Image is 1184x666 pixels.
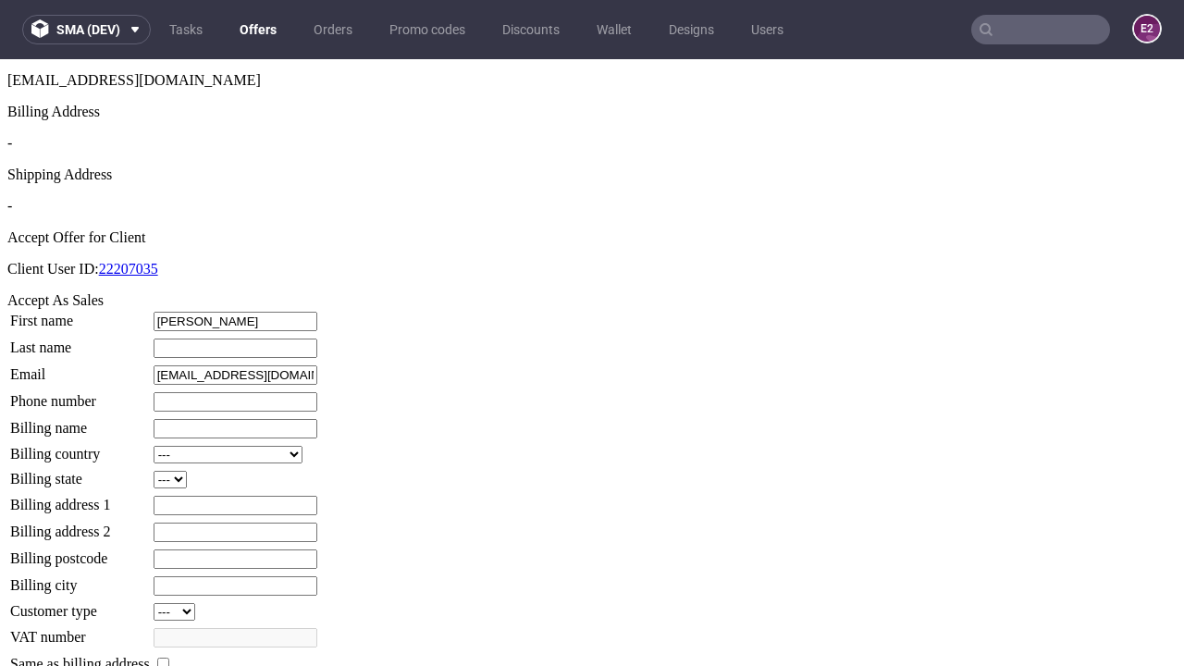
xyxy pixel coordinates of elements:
td: Phone number [9,332,151,353]
figcaption: e2 [1134,16,1160,42]
td: VAT number [9,568,151,589]
a: Promo codes [378,15,476,44]
a: Designs [658,15,725,44]
span: - [7,139,12,154]
span: - [7,76,12,92]
button: sma (dev) [22,15,151,44]
a: 22207035 [99,202,158,217]
a: Discounts [491,15,571,44]
td: Billing state [9,411,151,430]
span: [EMAIL_ADDRESS][DOMAIN_NAME] [7,13,261,29]
div: Accept As Sales [7,233,1177,250]
td: First name [9,252,151,273]
td: Same as billing address [9,595,151,615]
a: Wallet [586,15,643,44]
td: Email [9,305,151,327]
td: Billing city [9,516,151,537]
td: Billing name [9,359,151,380]
td: Billing country [9,386,151,405]
span: sma (dev) [56,23,120,36]
a: Tasks [158,15,214,44]
a: Orders [302,15,364,44]
div: Shipping Address [7,107,1177,124]
td: Billing address 1 [9,436,151,457]
p: Client User ID: [7,202,1177,218]
td: Billing address 2 [9,462,151,484]
td: Billing postcode [9,489,151,511]
a: Users [740,15,795,44]
td: Customer type [9,543,151,562]
div: Billing Address [7,44,1177,61]
a: Offers [228,15,288,44]
div: Accept Offer for Client [7,170,1177,187]
td: Last name [9,278,151,300]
